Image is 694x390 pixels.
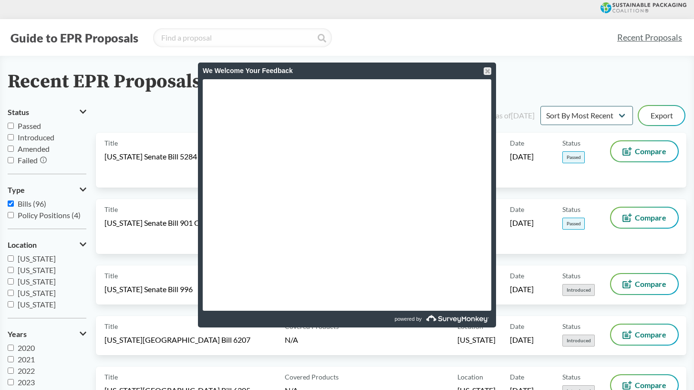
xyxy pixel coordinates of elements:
[562,204,580,214] span: Status
[8,104,86,120] button: Status
[8,200,14,207] input: Bills (96)
[285,372,339,382] span: Covered Products
[635,280,666,288] span: Compare
[8,379,14,385] input: 2023
[510,204,524,214] span: Date
[104,151,234,162] span: [US_STATE] Senate Bill 5284 Chaptered
[18,156,38,165] span: Failed
[639,106,684,125] button: Export
[510,218,534,228] span: [DATE]
[18,366,35,375] span: 2022
[18,277,56,286] span: [US_STATE]
[635,148,666,155] span: Compare
[18,355,35,364] span: 2021
[18,343,35,352] span: 2020
[611,325,678,345] button: Compare
[510,372,524,382] span: Date
[611,208,678,228] button: Compare
[104,284,193,295] span: [US_STATE] Senate Bill 996
[8,182,86,198] button: Type
[562,218,585,230] span: Passed
[8,330,27,338] span: Years
[18,144,50,153] span: Amended
[562,321,580,331] span: Status
[611,274,678,294] button: Compare
[457,335,496,345] span: [US_STATE]
[18,378,35,387] span: 2023
[8,157,14,163] input: Failed
[104,335,250,345] span: [US_STATE][GEOGRAPHIC_DATA] Bill 6207
[153,28,332,47] input: Find a proposal
[510,138,524,148] span: Date
[562,335,595,347] span: Introduced
[104,372,118,382] span: Title
[8,326,86,342] button: Years
[510,271,524,281] span: Date
[104,321,118,331] span: Title
[203,63,491,79] div: We Welcome Your Feedback
[8,290,14,296] input: [US_STATE]
[8,356,14,362] input: 2021
[18,121,41,130] span: Passed
[8,108,29,116] span: Status
[394,311,422,327] span: powered by
[613,27,686,48] a: Recent Proposals
[562,151,585,163] span: Passed
[510,335,534,345] span: [DATE]
[457,372,483,382] span: Location
[635,214,666,221] span: Compare
[8,71,201,93] h2: Recent EPR Proposals
[104,138,118,148] span: Title
[8,267,14,273] input: [US_STATE]
[285,335,298,344] span: N/A
[18,300,56,309] span: [US_STATE]
[348,311,491,327] a: powered by
[635,381,666,389] span: Compare
[18,265,56,274] span: [US_STATE]
[510,151,534,162] span: [DATE]
[8,123,14,129] input: Passed
[562,271,580,281] span: Status
[8,368,14,374] input: 2022
[562,138,580,148] span: Status
[562,372,580,382] span: Status
[611,141,678,161] button: Compare
[18,199,46,208] span: Bills (96)
[18,254,56,263] span: [US_STATE]
[8,134,14,140] input: Introduced
[562,284,595,296] span: Introduced
[8,146,14,152] input: Amended
[8,186,25,194] span: Type
[104,218,229,228] span: [US_STATE] Senate Bill 901 Chaptered
[8,301,14,307] input: [US_STATE]
[8,278,14,285] input: [US_STATE]
[104,271,118,281] span: Title
[104,204,118,214] span: Title
[635,331,666,338] span: Compare
[8,237,86,253] button: Location
[8,255,14,262] input: [US_STATE]
[18,288,56,297] span: [US_STATE]
[18,211,81,220] span: Policy Positions (4)
[510,284,534,295] span: [DATE]
[8,345,14,351] input: 2020
[8,212,14,218] input: Policy Positions (4)
[18,133,54,142] span: Introduced
[510,321,524,331] span: Date
[8,30,141,45] button: Guide to EPR Proposals
[8,241,37,249] span: Location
